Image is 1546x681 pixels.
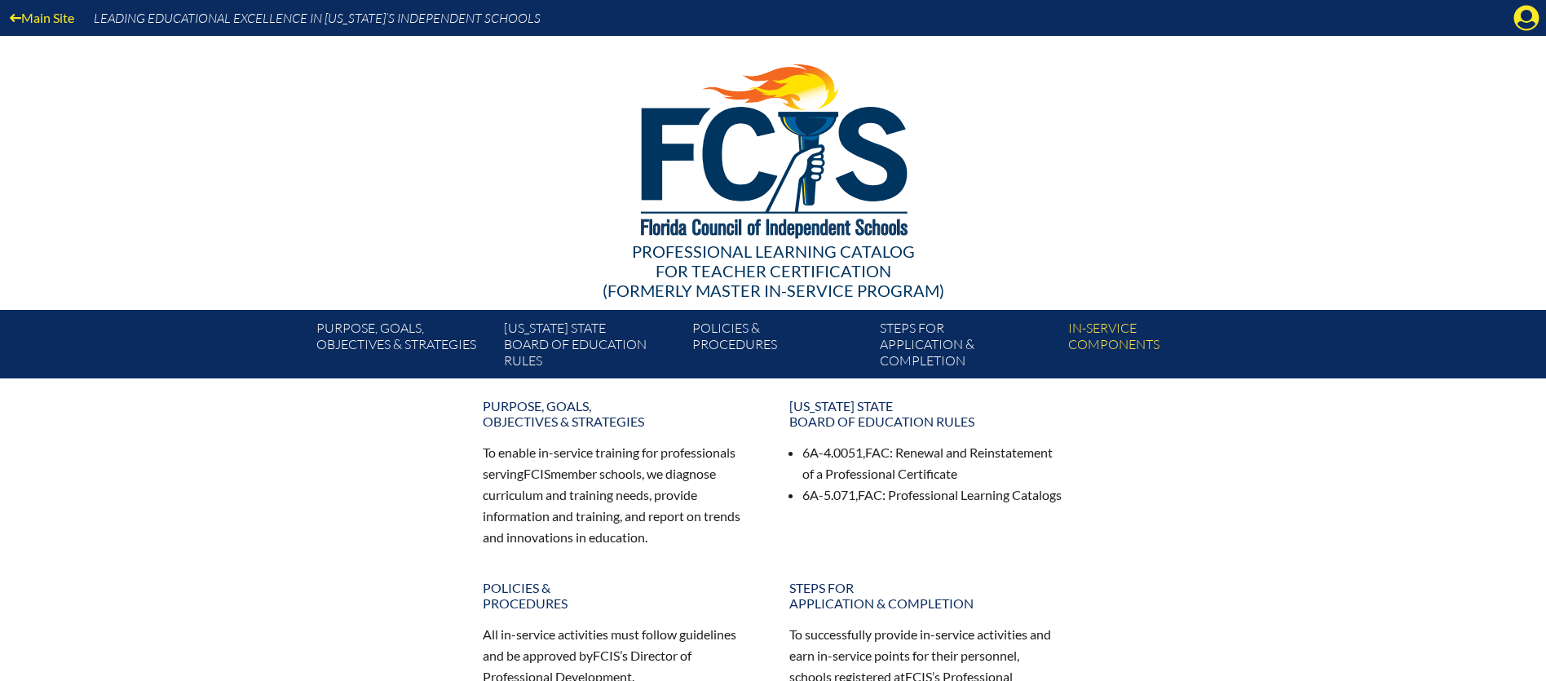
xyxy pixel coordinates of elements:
li: 6A-5.071, : Professional Learning Catalogs [802,484,1063,506]
a: In-servicecomponents [1062,316,1249,378]
span: FAC [865,444,890,460]
a: Main Site [3,7,81,29]
a: [US_STATE] StateBoard of Education rules [780,391,1073,436]
img: FCISlogo221.eps [605,36,942,259]
a: Purpose, goals,objectives & strategies [473,391,766,436]
span: FAC [858,487,882,502]
a: Policies &Procedures [473,573,766,617]
a: Policies &Procedures [686,316,873,378]
a: Steps forapplication & completion [873,316,1061,378]
a: Purpose, goals,objectives & strategies [310,316,497,378]
svg: Manage account [1513,5,1539,31]
a: [US_STATE] StateBoard of Education rules [497,316,685,378]
span: for Teacher Certification [656,261,891,281]
span: FCIS [593,648,620,663]
span: FCIS [523,466,550,481]
p: To enable in-service training for professionals serving member schools, we diagnose curriculum an... [483,442,757,547]
div: Professional Learning Catalog (formerly Master In-service Program) [303,241,1243,300]
li: 6A-4.0051, : Renewal and Reinstatement of a Professional Certificate [802,442,1063,484]
a: Steps forapplication & completion [780,573,1073,617]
